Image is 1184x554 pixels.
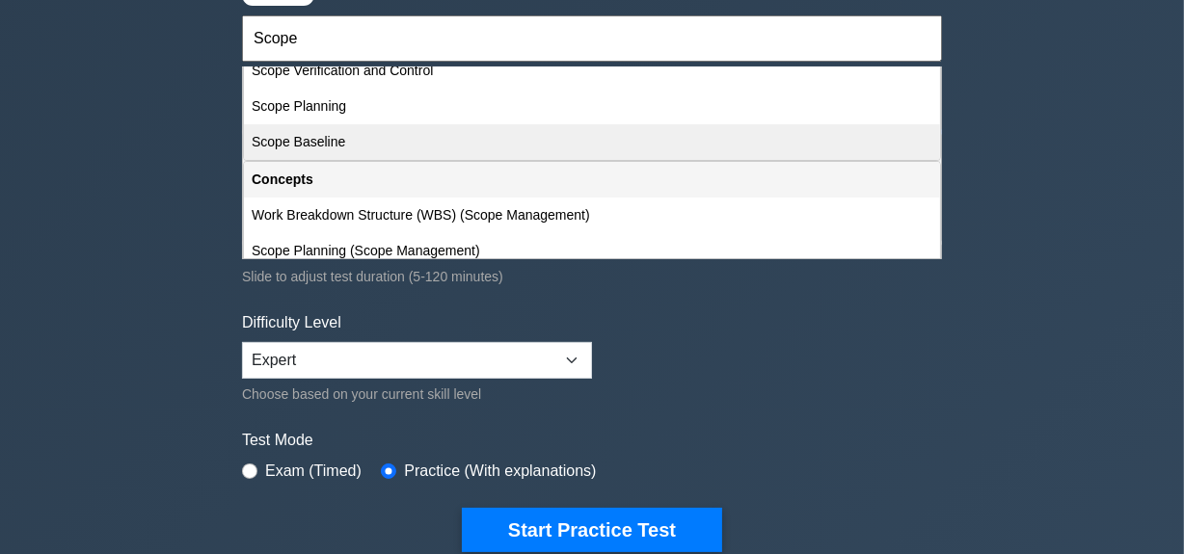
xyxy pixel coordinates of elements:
div: Scope Planning [244,89,940,124]
label: Test Mode [242,429,942,452]
div: Scope Planning (Scope Management) [244,233,940,269]
div: Choose based on your current skill level [242,383,592,406]
div: Work Breakdown Structure (WBS) (Scope Management) [244,198,940,233]
label: Practice (With explanations) [404,460,596,483]
div: Scope Verification and Control [244,53,940,89]
button: Start Practice Test [462,508,722,552]
label: Difficulty Level [242,311,341,334]
div: Concepts [244,162,940,198]
div: Slide to adjust test duration (5-120 minutes) [242,265,942,288]
div: Scope Baseline [244,124,940,160]
label: Exam (Timed) [265,460,362,483]
input: Start typing to filter on topic or concept... [242,15,942,62]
